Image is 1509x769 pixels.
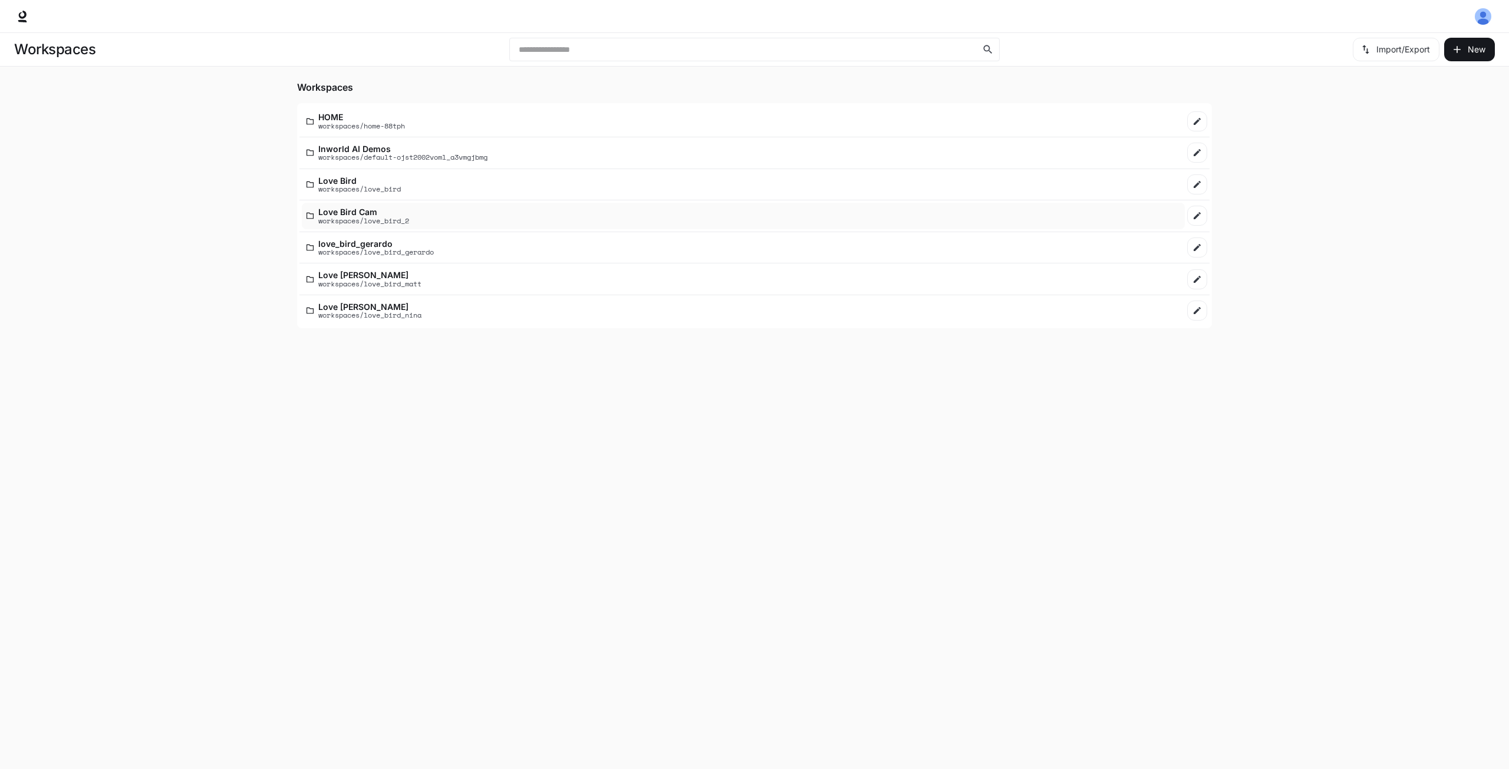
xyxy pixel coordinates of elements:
a: Love Birdworkspaces/love_bird [302,171,1185,198]
p: workspaces/love_bird_2 [318,217,409,225]
p: workspaces/love_bird_nina [318,311,421,319]
p: workspaces/love_bird_matt [318,280,421,288]
p: workspaces/love_bird [318,185,401,193]
a: love_bird_gerardoworkspaces/love_bird_gerardo [302,235,1185,261]
p: Love Bird [318,176,401,185]
a: Love [PERSON_NAME]workspaces/love_bird_nina [302,298,1185,324]
p: love_bird_gerardo [318,239,434,248]
a: Edit workspace [1187,206,1207,226]
a: Edit workspace [1187,143,1207,163]
a: Edit workspace [1187,174,1207,194]
h5: Workspaces [297,81,1212,94]
a: Edit workspace [1187,301,1207,321]
button: User avatar [1471,5,1495,28]
p: workspaces/love_bird_gerardo [318,248,434,256]
p: Love [PERSON_NAME] [318,270,421,279]
p: Inworld AI Demos [318,144,487,153]
p: workspaces/default-ojst2002voml_a3vmgjbmg [318,153,487,161]
a: Edit workspace [1187,269,1207,289]
p: workspaces/home-88tph [318,122,405,130]
a: HOMEworkspaces/home-88tph [302,108,1185,134]
p: Love Bird Cam [318,207,409,216]
a: Edit workspace [1187,111,1207,131]
a: Edit workspace [1187,237,1207,258]
button: Create workspace [1444,38,1495,61]
h1: Workspaces [14,38,95,61]
p: Love [PERSON_NAME] [318,302,421,311]
p: HOME [318,113,405,121]
a: Inworld AI Demosworkspaces/default-ojst2002voml_a3vmgjbmg [302,140,1185,166]
img: User avatar [1475,8,1491,25]
button: Import/Export [1353,38,1439,61]
a: Love [PERSON_NAME]workspaces/love_bird_matt [302,266,1185,292]
a: Love Bird Camworkspaces/love_bird_2 [302,203,1185,229]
